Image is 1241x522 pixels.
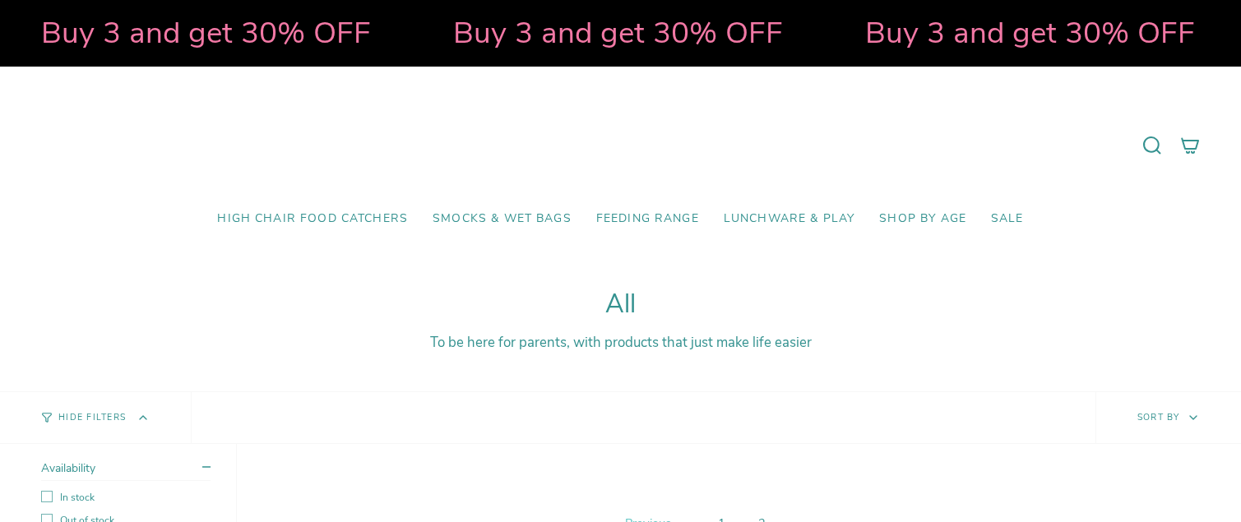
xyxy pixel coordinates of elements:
[979,200,1036,238] a: SALE
[41,289,1200,320] h1: All
[584,200,711,238] a: Feeding Range
[865,12,1195,53] strong: Buy 3 and get 30% OFF
[41,491,211,504] label: In stock
[711,200,867,238] a: Lunchware & Play
[433,212,572,226] span: Smocks & Wet Bags
[41,460,95,476] span: Availability
[205,200,420,238] a: High Chair Food Catchers
[430,333,812,352] span: To be here for parents, with products that just make life easier
[1095,392,1241,443] button: Sort by
[217,212,408,226] span: High Chair Food Catchers
[879,212,966,226] span: Shop by Age
[420,200,584,238] a: Smocks & Wet Bags
[596,212,699,226] span: Feeding Range
[41,460,211,481] summary: Availability
[867,200,979,238] a: Shop by Age
[991,212,1024,226] span: SALE
[479,91,762,200] a: Mumma’s Little Helpers
[724,212,854,226] span: Lunchware & Play
[58,413,126,423] span: Hide Filters
[41,12,371,53] strong: Buy 3 and get 30% OFF
[1137,411,1180,423] span: Sort by
[453,12,783,53] strong: Buy 3 and get 30% OFF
